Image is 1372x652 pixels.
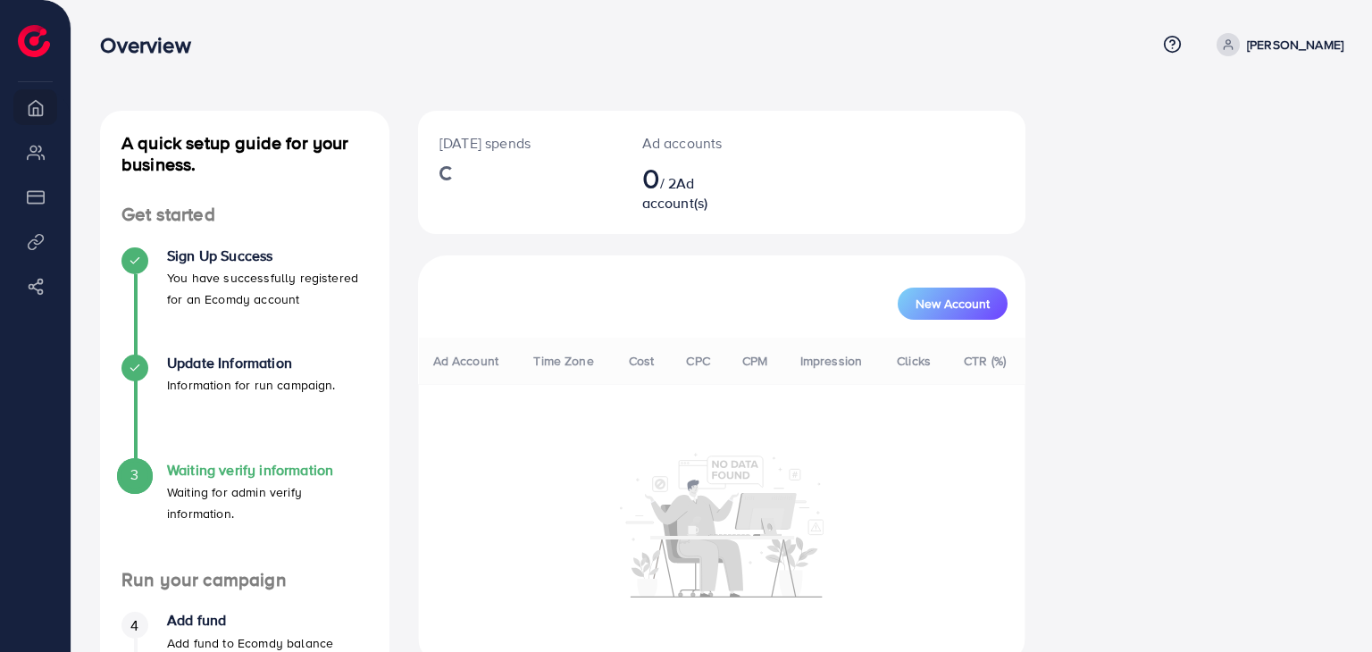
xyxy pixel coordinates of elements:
[167,247,368,264] h4: Sign Up Success
[439,132,599,154] p: [DATE] spends
[642,161,751,213] h2: / 2
[100,462,389,569] li: Waiting verify information
[130,464,138,485] span: 3
[167,267,368,310] p: You have successfully registered for an Ecomdy account
[898,288,1008,320] button: New Account
[642,157,660,198] span: 0
[18,25,50,57] img: logo
[642,132,751,154] p: Ad accounts
[1247,34,1343,55] p: [PERSON_NAME]
[167,481,368,524] p: Waiting for admin verify information.
[167,374,336,396] p: Information for run campaign.
[1209,33,1343,56] a: [PERSON_NAME]
[100,132,389,175] h4: A quick setup guide for your business.
[642,173,708,213] span: Ad account(s)
[100,32,205,58] h3: Overview
[167,355,336,372] h4: Update Information
[916,297,990,310] span: New Account
[100,569,389,591] h4: Run your campaign
[100,247,389,355] li: Sign Up Success
[100,204,389,226] h4: Get started
[167,612,333,629] h4: Add fund
[167,462,368,479] h4: Waiting verify information
[130,615,138,636] span: 4
[100,355,389,462] li: Update Information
